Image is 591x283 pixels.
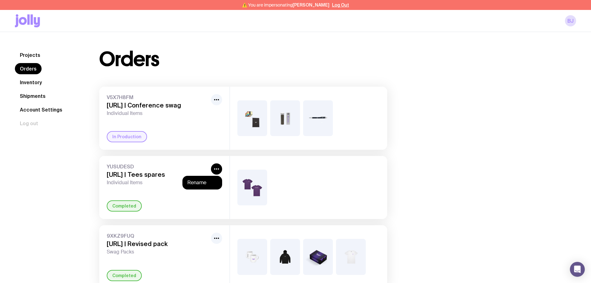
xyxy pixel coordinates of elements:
[107,171,208,178] h3: [URL] | Tees spares
[187,180,217,186] button: Rename
[15,77,47,88] a: Inventory
[293,2,329,7] span: [PERSON_NAME]
[107,110,208,116] span: Individual Items
[107,102,208,109] h3: [URL] | Conference swag
[15,118,43,129] button: Log out
[107,200,142,212] div: Completed
[565,15,576,26] a: BJ
[107,163,208,170] span: YUSUDESD
[107,270,142,281] div: Completed
[15,63,42,74] a: Orders
[107,180,208,186] span: Individual Items
[242,2,329,7] span: ⚠️ You are impersonating
[332,2,349,7] button: Log Out
[99,49,159,69] h1: Orders
[107,233,208,239] span: 9XKZ9FUQ
[15,90,51,102] a: Shipments
[107,240,208,248] h3: [URL] | Revised pack
[107,131,147,142] div: In Production
[107,94,208,100] span: V5X7H8FM
[15,49,45,61] a: Projects
[570,262,585,277] div: Open Intercom Messenger
[107,249,208,255] span: Swag Packs
[15,104,67,115] a: Account Settings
